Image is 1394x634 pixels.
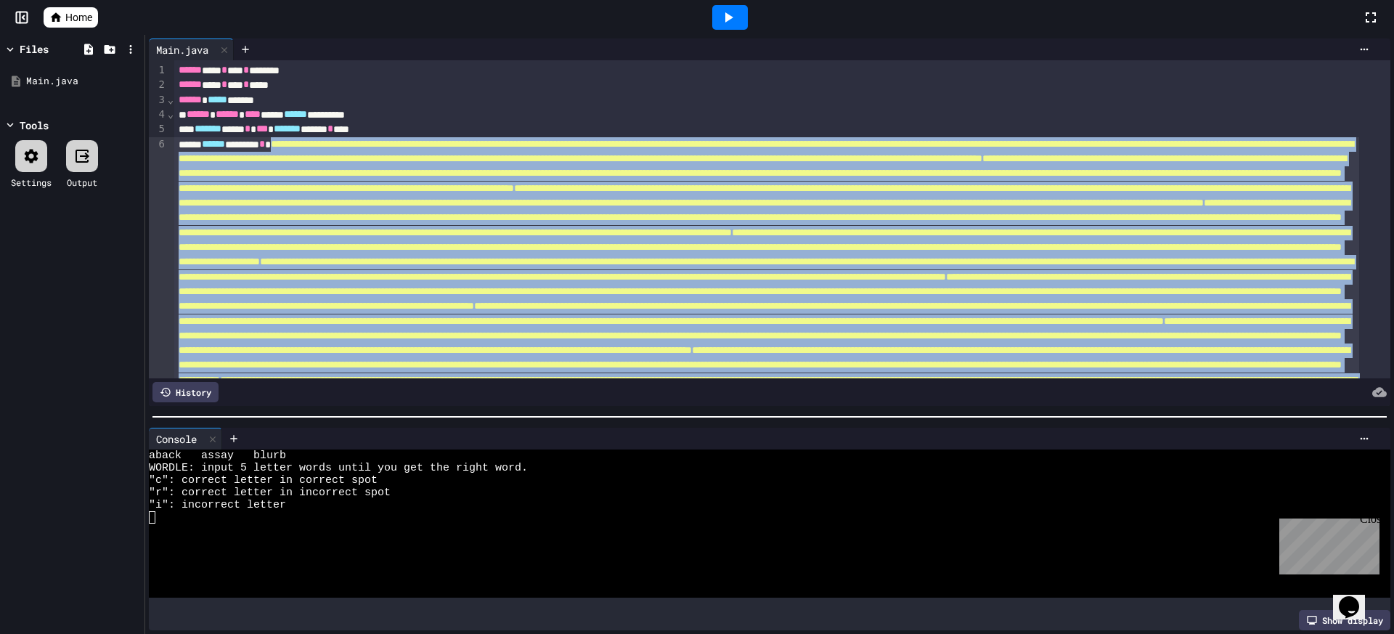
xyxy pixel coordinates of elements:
span: WORDLE: input 5 letter words until you get the right word. [149,462,528,474]
span: "r": correct letter in incorrect spot [149,487,391,499]
div: Main.java [149,38,234,60]
div: 1 [149,63,167,78]
div: Show display [1299,610,1390,630]
div: Main.java [149,42,216,57]
span: "c": correct letter in correct spot [149,474,378,487]
div: Settings [11,176,52,189]
div: Output [67,176,97,189]
div: 4 [149,107,167,122]
iframe: chat widget [1333,576,1379,619]
div: Console [149,431,204,447]
span: Fold line [167,94,174,105]
span: "i": incorrect letter [149,499,286,511]
span: aback assay blurb [149,450,286,462]
span: Home [65,10,92,25]
div: 2 [149,78,167,92]
div: Files [20,41,49,57]
div: Chat with us now!Close [6,6,100,92]
div: 3 [149,93,167,107]
div: History [152,382,219,402]
a: Home [44,7,98,28]
div: 5 [149,122,167,137]
iframe: chat widget [1273,513,1379,574]
div: Tools [20,118,49,133]
div: Console [149,428,222,450]
div: Main.java [26,74,139,89]
span: Fold line [167,108,174,120]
